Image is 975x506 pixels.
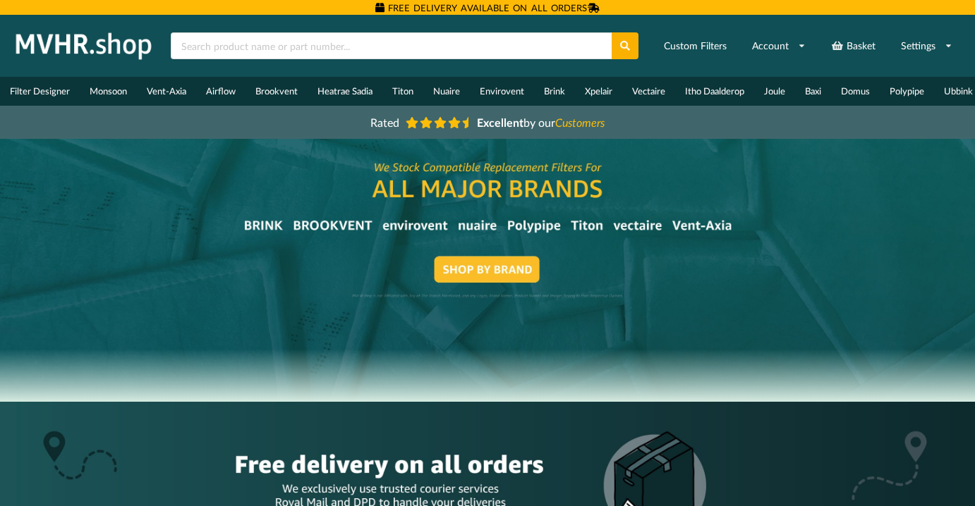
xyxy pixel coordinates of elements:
a: Titon [382,77,423,106]
a: Heatrae Sadia [308,77,382,106]
span: by our [477,116,605,129]
a: Joule [754,77,795,106]
i: Customers [555,116,605,129]
a: Vent-Axia [137,77,196,106]
img: mvhr.shop.png [10,28,158,63]
a: Vectaire [622,77,675,106]
a: Airflow [196,77,246,106]
b: Excellent [477,116,523,129]
a: Monsoon [80,77,137,106]
a: Brink [534,77,575,106]
a: Envirovent [470,77,534,106]
a: Custom Filters [655,33,736,58]
input: Search product name or part number... [171,32,612,59]
a: Rated Excellentby ourCustomers [361,111,614,134]
a: Account [743,33,815,58]
a: Polypipe [880,77,934,106]
span: Rated [370,116,399,129]
a: Itho Daalderop [675,77,754,106]
a: Baxi [795,77,831,106]
a: Settings [892,33,962,58]
a: Basket [822,33,885,58]
a: Brookvent [246,77,308,106]
a: Xpelair [575,77,622,106]
a: Domus [831,77,880,106]
a: Nuaire [423,77,470,106]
